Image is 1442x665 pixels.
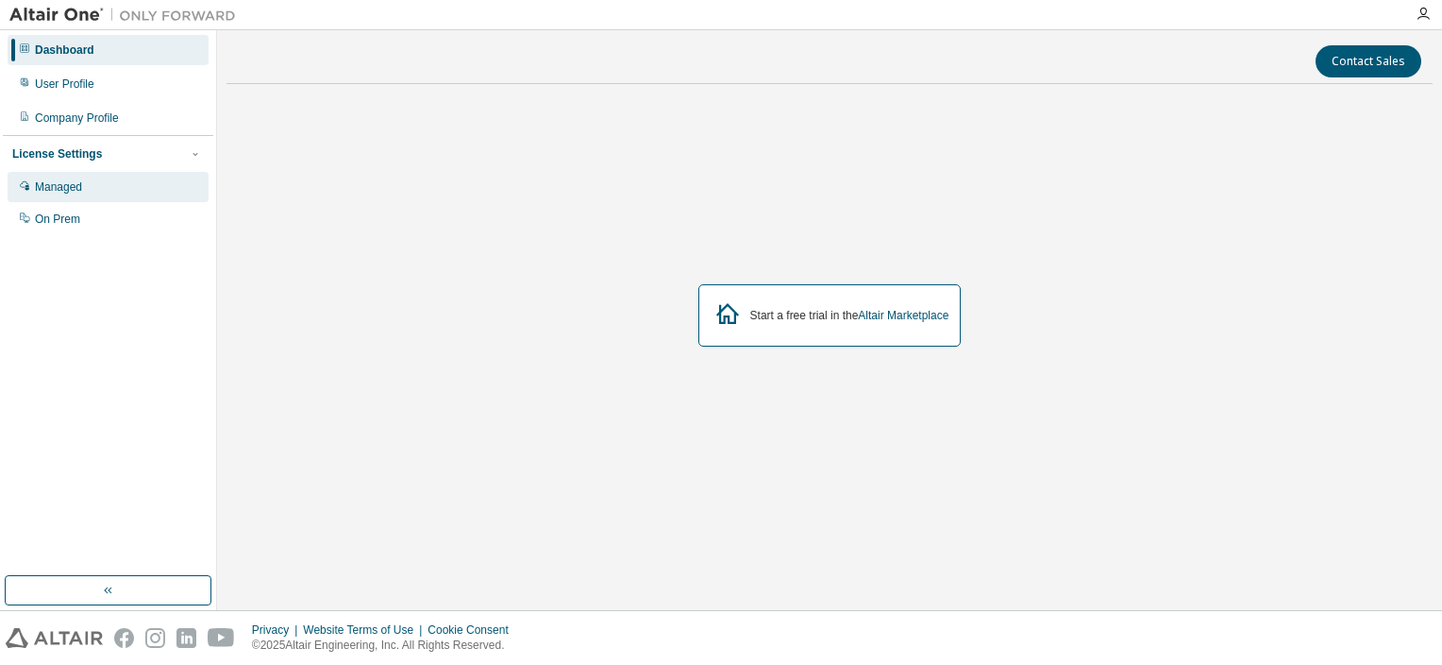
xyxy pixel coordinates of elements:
div: Website Terms of Use [303,622,428,638]
a: Altair Marketplace [858,309,948,322]
div: Cookie Consent [428,622,519,638]
button: Contact Sales [1316,45,1421,77]
div: On Prem [35,212,80,227]
img: facebook.svg [114,628,134,648]
div: Start a free trial in the [750,308,949,323]
img: altair_logo.svg [6,628,103,648]
div: License Settings [12,146,102,162]
img: linkedin.svg [176,628,196,648]
div: Privacy [252,622,303,638]
div: User Profile [35,77,94,92]
img: Altair One [9,6,245,25]
p: © 2025 Altair Engineering, Inc. All Rights Reserved. [252,638,520,654]
img: instagram.svg [145,628,165,648]
div: Company Profile [35,111,119,126]
div: Dashboard [35,43,94,58]
img: youtube.svg [208,628,235,648]
div: Managed [35,179,82,195]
